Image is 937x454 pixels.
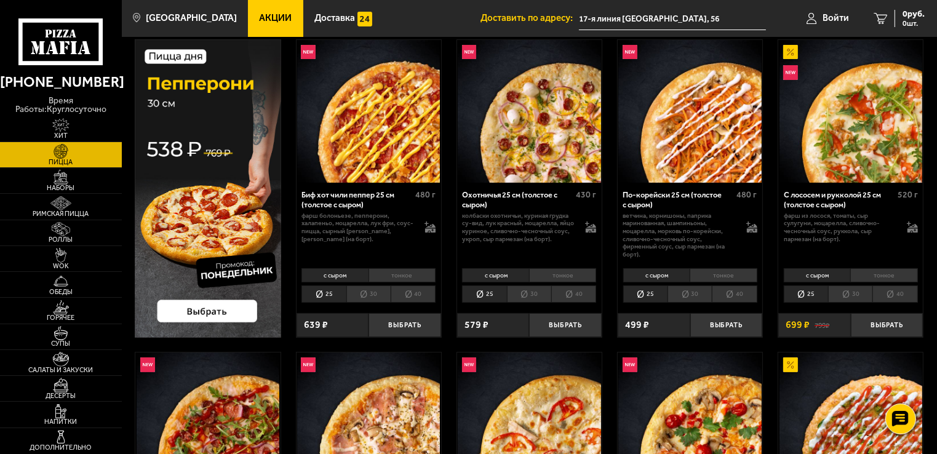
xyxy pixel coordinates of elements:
input: Ваш адрес доставки [579,7,767,30]
img: Новинка [140,357,155,372]
span: 639 ₽ [304,320,328,330]
img: По-корейски 25 см (толстое с сыром) [618,40,761,183]
button: Выбрать [369,313,441,337]
li: 40 [872,285,917,303]
button: Выбрать [529,313,602,337]
span: 0 руб. [903,10,925,18]
a: НовинкаБиф хот чили пеппер 25 см (толстое с сыром) [297,40,441,183]
img: Новинка [301,45,316,60]
p: ветчина, корнишоны, паприка маринованная, шампиньоны, моцарелла, морковь по-корейски, сливочно-че... [623,212,736,259]
span: 0 шт. [903,20,925,27]
li: с сыром [462,268,528,282]
img: Новинка [301,357,316,372]
li: с сыром [623,268,690,282]
li: 40 [551,285,596,303]
span: Доставить по адресу: [480,14,579,23]
li: 30 [346,285,391,303]
li: тонкое [690,268,757,282]
li: 25 [784,285,828,303]
li: 30 [828,285,872,303]
p: фарш из лосося, томаты, сыр сулугуни, моцарелла, сливочно-чесночный соус, руккола, сыр пармезан (... [784,212,897,244]
span: 480 г [737,189,757,200]
div: Биф хот чили пеппер 25 см (толстое с сыром) [301,190,412,209]
img: Акционный [783,45,798,60]
img: Новинка [462,357,477,372]
span: 480 г [415,189,436,200]
p: колбаски охотничьи, куриная грудка су-вид, лук красный, моцарелла, яйцо куриное, сливочно-чесночн... [462,212,575,244]
s: 799 ₽ [815,320,829,330]
li: 25 [301,285,346,303]
div: По-корейски 25 см (толстое с сыром) [623,190,734,209]
img: Новинка [623,357,637,372]
span: Акции [260,14,292,23]
span: 499 ₽ [625,320,649,330]
img: Новинка [783,65,798,80]
li: тонкое [369,268,436,282]
li: 30 [507,285,551,303]
div: Охотничья 25 см (толстое с сыром) [462,190,573,209]
li: 25 [623,285,668,303]
li: 40 [712,285,757,303]
li: с сыром [301,268,368,282]
img: Биф хот чили пеппер 25 см (толстое с сыром) [297,40,440,183]
img: Акционный [783,357,798,372]
img: Новинка [462,45,477,60]
li: с сыром [784,268,850,282]
span: 699 ₽ [786,320,810,330]
p: фарш болоньезе, пепперони, халапеньо, моцарелла, лук фри, соус-пицца, сырный [PERSON_NAME], [PERS... [301,212,415,244]
a: НовинкаОхотничья 25 см (толстое с сыром) [457,40,602,183]
li: тонкое [850,268,917,282]
span: Доставка [314,14,355,23]
span: Войти [823,14,849,23]
span: 579 ₽ [465,320,488,330]
span: 430 г [576,189,596,200]
span: [GEOGRAPHIC_DATA] [146,14,237,23]
span: 520 г [898,189,918,200]
li: 40 [391,285,436,303]
li: 25 [462,285,506,303]
li: 30 [668,285,712,303]
img: 15daf4d41897b9f0e9f617042186c801.svg [357,12,372,26]
button: Выбрать [690,313,763,337]
img: Новинка [623,45,637,60]
a: НовинкаПо-корейски 25 см (толстое с сыром) [618,40,762,183]
button: Выбрать [851,313,923,337]
img: С лососем и рукколой 25 см (толстое с сыром) [780,40,922,183]
a: АкционныйНовинкаС лососем и рукколой 25 см (толстое с сыром) [778,40,923,183]
div: С лососем и рукколой 25 см (толстое с сыром) [784,190,895,209]
li: тонкое [529,268,596,282]
span: Санкт-Петербург, 17-я линия Васильевского острова, 56 [579,7,767,30]
img: Охотничья 25 см (толстое с сыром) [458,40,600,183]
